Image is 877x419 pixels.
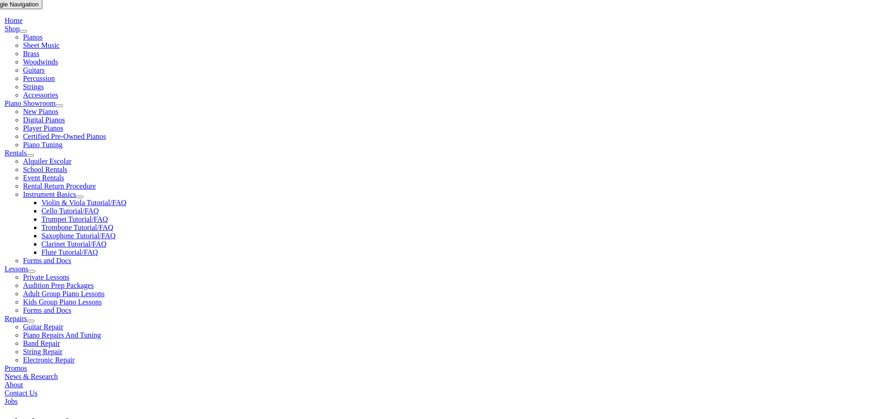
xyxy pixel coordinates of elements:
[23,281,94,289] a: Audition Prep Packages
[23,141,63,149] a: Piano Tuning
[23,108,58,115] a: New Pianos
[23,66,45,74] a: Guitars
[23,58,58,66] a: Woodwinds
[5,315,27,322] a: Repairs
[23,75,55,82] a: Percussion
[27,154,34,157] button: Open submenu of Rentals
[5,397,17,405] a: Jobs
[5,149,27,157] a: Rentals
[23,290,105,298] a: Adult Group Piano Lessons
[23,257,71,264] a: Forms and Docs
[5,389,38,397] a: Contact Us
[23,174,64,182] a: Event Rentals
[23,33,43,41] a: Pianos
[23,339,60,347] a: Band Repair
[23,157,71,165] a: Alquiler Escolar
[41,248,98,256] a: Flute Tutorial/FAQ
[23,124,64,132] a: Player Pianos
[23,83,44,91] a: Strings
[23,41,60,49] a: Sheet Music
[41,240,107,248] a: Clarinet Tutorial/FAQ
[41,232,116,240] a: Saxophone Tutorial/FAQ
[20,30,27,33] button: Open submenu of Shop
[23,331,101,339] a: Piano Repairs And Tuning
[27,320,35,322] button: Open submenu of Repairs
[28,270,35,273] button: Open submenu of Lessons
[5,25,20,33] a: Shop
[23,298,102,306] a: Kids Group Piano Lessons
[5,381,23,389] a: About
[5,99,56,107] a: Piano Showroom
[41,224,113,231] a: Trombone Tutorial/FAQ
[23,323,64,331] a: Guitar Repair
[23,306,71,314] a: Forms and Docs
[5,265,29,273] a: Lessons
[23,190,76,198] a: Instrument Basics
[23,91,58,99] a: Accessories
[76,195,83,198] button: Open submenu of Instrument Basics
[41,215,108,223] a: Trumpet Tutorial/FAQ
[23,273,70,281] a: Private Lessons
[23,356,75,364] a: Electronic Repair
[23,50,40,57] a: Brass
[23,166,67,173] a: School Rentals
[56,104,63,107] button: Open submenu of Piano Showroom
[5,373,58,380] a: News & Research
[5,17,23,24] a: Home
[23,132,106,140] a: Certified Pre-Owned Pianos
[41,199,127,207] a: Violin & Viola Tutorial/FAQ
[5,364,27,372] a: Promos
[23,348,63,356] a: String Repair
[41,207,99,215] a: Cello Tutorial/FAQ
[23,182,96,190] a: Rental Return Procedure
[23,116,65,124] a: Digital Pianos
